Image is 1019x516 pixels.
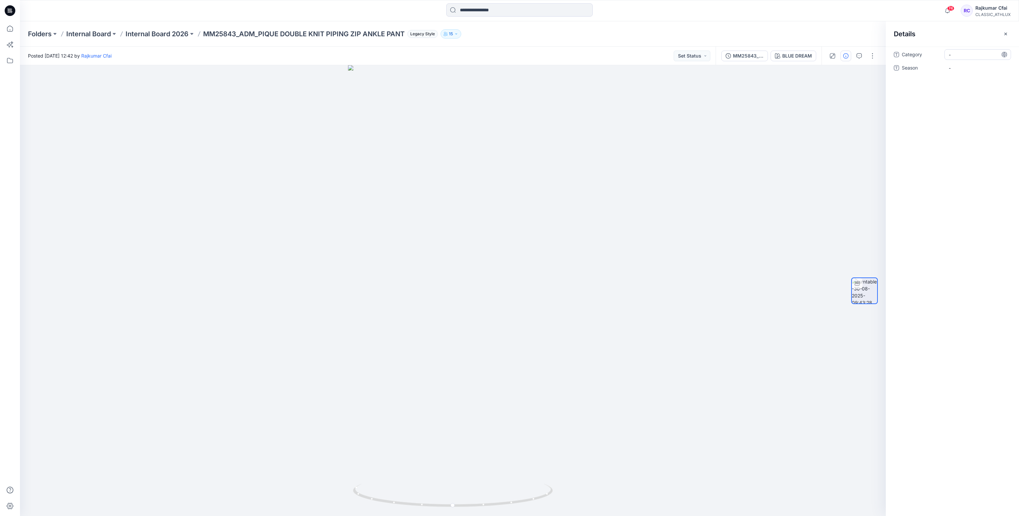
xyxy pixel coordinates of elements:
[949,65,1007,72] span: -
[771,51,816,61] button: BLUE DREAM
[852,278,877,303] img: turntable-30-08-2025-09:43:28
[947,6,954,11] span: 74
[902,64,942,73] span: Season
[975,12,1011,17] div: CLASSIC_ATHLUX
[405,29,438,39] button: Legacy Style
[902,51,942,60] span: Category
[733,52,764,60] div: MM25843_ADM_PIQUE DOUBLE KNIT PIPING ZIP ANKLE PANT
[126,29,188,39] a: Internal Board 2026
[841,51,851,61] button: Details
[961,5,973,17] div: RC
[449,30,453,38] p: 15
[782,52,812,60] div: BLUE DREAM
[203,29,405,39] p: MM25843_ADM_PIQUE DOUBLE KNIT PIPING ZIP ANKLE PANT
[441,29,461,39] button: 15
[949,51,1007,58] span: -
[81,53,112,59] a: Rajkumar Cfai
[721,51,768,61] button: MM25843_ADM_PIQUE DOUBLE KNIT PIPING ZIP ANKLE PANT
[975,4,1011,12] div: Rajkumar Cfai
[894,30,915,38] h2: Details
[66,29,111,39] a: Internal Board
[28,52,112,59] span: Posted [DATE] 12:42 by
[28,29,52,39] a: Folders
[407,30,438,38] span: Legacy Style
